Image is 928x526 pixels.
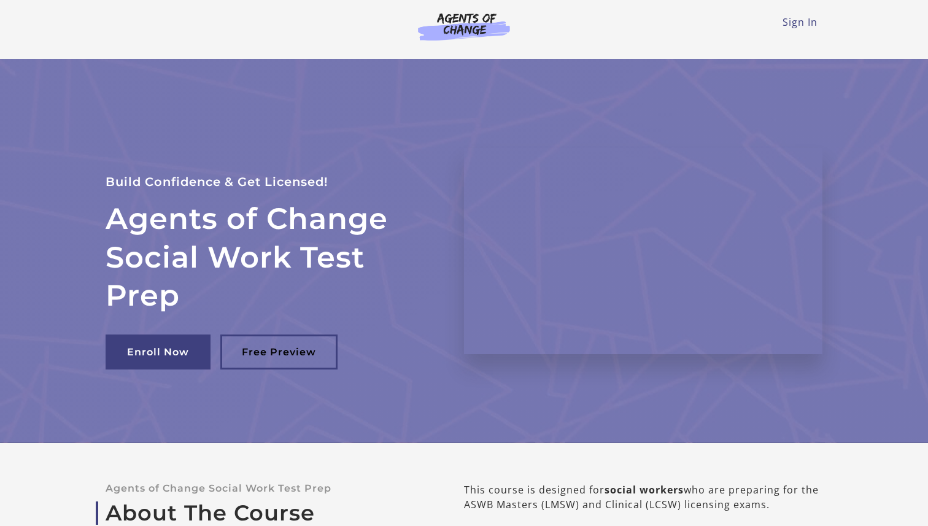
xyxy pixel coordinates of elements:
[106,335,211,369] a: Enroll Now
[220,335,338,369] a: Free Preview
[106,172,435,192] p: Build Confidence & Get Licensed!
[605,483,684,497] b: social workers
[783,15,818,29] a: Sign In
[405,12,523,41] img: Agents of Change Logo
[106,482,425,494] p: Agents of Change Social Work Test Prep
[106,199,435,314] h2: Agents of Change Social Work Test Prep
[106,500,425,526] a: About The Course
